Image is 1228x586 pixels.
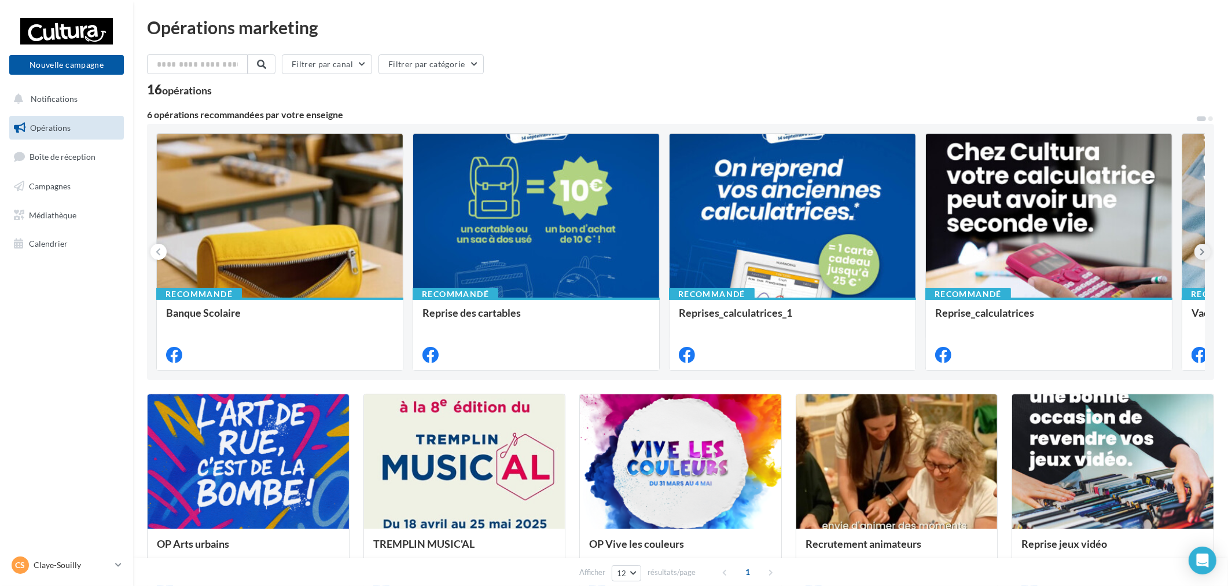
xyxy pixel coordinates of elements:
a: CS Claye-Souilly [9,554,124,576]
span: Afficher [579,567,605,578]
span: résultats/page [648,567,696,578]
a: Médiathèque [7,203,126,228]
a: Campagnes [7,174,126,199]
span: Campagnes [29,181,71,191]
div: Reprise_calculatrices [935,307,1163,330]
span: 1 [738,563,757,581]
button: Nouvelle campagne [9,55,124,75]
div: Recommandé [413,288,498,301]
a: Calendrier [7,232,126,256]
div: Recommandé [156,288,242,301]
div: Opérations marketing [147,19,1214,36]
span: 12 [617,569,627,578]
button: Filtrer par canal [282,54,372,74]
a: Boîte de réception [7,144,126,169]
div: Open Intercom Messenger [1189,547,1216,574]
button: 12 [612,565,641,581]
div: Recrutement animateurs [806,538,988,561]
div: OP Arts urbains [157,538,340,561]
span: Médiathèque [29,210,76,219]
div: OP Vive les couleurs [589,538,772,561]
button: Filtrer par catégorie [378,54,484,74]
div: 16 [147,83,212,96]
span: CS [16,559,25,571]
div: Banque Scolaire [166,307,394,330]
p: Claye-Souilly [34,559,111,571]
button: Notifications [7,87,122,111]
div: Reprises_calculatrices_1 [679,307,906,330]
div: 6 opérations recommandées par votre enseigne [147,110,1196,119]
div: Reprise jeux vidéo [1021,538,1204,561]
div: Recommandé [925,288,1011,301]
span: Calendrier [29,239,68,248]
span: Notifications [31,94,78,104]
div: TREMPLIN MUSIC'AL [373,538,556,561]
span: Boîte de réception [30,152,95,162]
div: Recommandé [669,288,755,301]
a: Opérations [7,116,126,140]
div: opérations [162,85,212,96]
div: Reprise des cartables [422,307,650,330]
span: Opérations [30,123,71,133]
